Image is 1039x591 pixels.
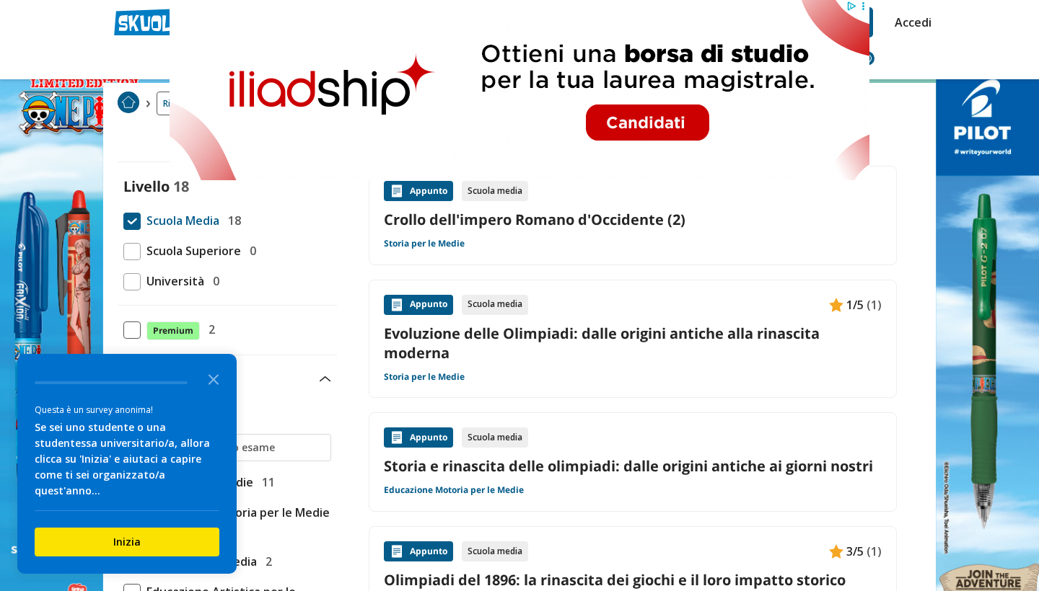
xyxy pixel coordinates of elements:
[384,427,453,448] div: Appunto
[244,241,256,260] span: 0
[384,238,465,249] a: Storia per le Medie
[462,427,528,448] div: Scuola media
[260,552,272,571] span: 2
[149,440,325,455] input: Ricerca materia o esame
[141,241,241,260] span: Scuola Superiore
[35,528,219,556] button: Inizia
[390,184,404,198] img: Appunti contenuto
[384,371,465,383] a: Storia per le Medie
[462,181,528,201] div: Scuola media
[384,324,882,363] a: Evoluzione delle Olimpiadi: dalle origini antiche alla rinascita moderna
[867,295,882,314] span: (1)
[384,181,453,201] div: Appunto
[17,354,237,574] div: Survey
[390,430,404,445] img: Appunti contenuto
[390,298,404,312] img: Appunti contenuto
[222,211,241,230] span: 18
[846,542,864,561] span: 3/5
[146,321,200,340] span: Premium
[384,210,882,229] a: Crollo dell'impero Romano d'Occidente (2)
[141,211,219,230] span: Scuola Media
[35,419,219,499] div: Se sei uno studente o una studentessa universitario/a, allora clicca su 'Inizia' e aiutaci a capi...
[256,473,275,492] span: 11
[384,456,882,476] a: Storia e rinascita delle olimpiadi: dalle origini antiche ai giorni nostri
[199,364,228,393] button: Close the survey
[462,295,528,315] div: Scuola media
[384,295,453,315] div: Appunto
[390,544,404,559] img: Appunti contenuto
[829,544,843,559] img: Appunti contenuto
[203,320,215,339] span: 2
[118,92,139,115] a: Home
[141,272,204,290] span: Università
[895,7,925,37] a: Accedi
[384,484,524,496] a: Educazione Motoria per le Medie
[35,403,219,417] div: Questa è un survey anonima!
[207,272,219,290] span: 0
[320,376,331,382] img: Apri e chiudi sezione
[384,570,882,590] a: Olimpiadi del 1896: la rinascita dei giochi e il loro impatto storico
[846,295,864,314] span: 1/5
[123,177,170,196] label: Livello
[118,92,139,113] img: Home
[829,298,843,312] img: Appunti contenuto
[157,92,199,115] a: Ricerca
[384,541,453,561] div: Appunto
[118,147,337,159] div: Rimuovi tutti i filtri
[462,541,528,561] div: Scuola media
[173,177,189,196] span: 18
[867,542,882,561] span: (1)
